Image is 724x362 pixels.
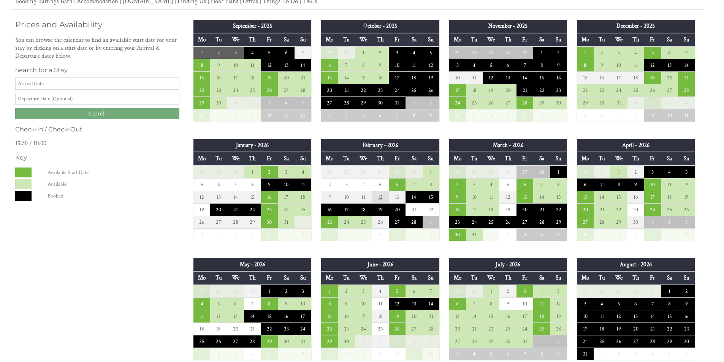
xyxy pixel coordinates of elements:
th: Th [627,33,644,46]
th: We [483,152,499,165]
th: Tu [466,33,483,46]
td: 8 [577,59,593,72]
td: 2 [244,97,261,109]
td: 5 [644,46,661,59]
td: 7 [295,46,311,59]
td: 29 [533,97,550,109]
td: 9 [244,109,261,122]
td: 4 [295,166,311,179]
td: 11 [406,59,422,72]
th: Mo [321,152,338,165]
th: January - 2026 [193,139,312,152]
td: 6 [661,46,678,59]
th: December - 2025 [577,20,695,33]
td: 11 [466,72,483,84]
th: Sa [533,33,550,46]
td: 3 [227,46,244,59]
th: April - 2026 [577,139,695,152]
td: 28 [355,166,372,179]
td: 29 [321,46,338,59]
th: Su [295,152,311,165]
h3: Key [15,153,179,161]
td: 10 [278,178,295,191]
td: 31 [594,166,610,179]
th: Tu [594,33,610,46]
th: Su [423,152,439,165]
td: 27 [661,84,678,97]
th: We [610,152,627,165]
td: 8 [533,59,550,72]
td: 17 [610,72,627,84]
td: 24 [227,84,244,97]
td: 3 [661,97,678,109]
td: 20 [661,72,678,84]
td: 5 [516,109,533,122]
td: 18 [627,72,644,84]
th: Su [678,33,695,46]
td: 5 [499,178,516,191]
td: 9 [210,59,227,72]
td: 9 [372,59,388,72]
th: October - 2025 [321,20,439,33]
td: 11 [244,59,261,72]
th: Sa [278,33,295,46]
td: 30 [372,97,388,109]
td: 8 [244,178,261,191]
td: 7 [550,109,567,122]
td: 21 [678,72,695,84]
td: 14 [338,72,355,84]
th: February - 2026 [321,139,439,152]
td: 11 [278,109,295,122]
td: 8 [193,59,210,72]
th: Fr [389,152,406,165]
td: 25 [406,84,422,97]
td: 1 [355,46,372,59]
td: 19 [423,72,439,84]
td: 6 [594,109,610,122]
h2: Prices and Availability [15,20,179,29]
th: Mo [321,33,338,46]
td: 9 [594,59,610,72]
td: 4 [244,46,261,59]
td: 16 [210,72,227,84]
td: 7 [678,46,695,59]
td: 20 [321,84,338,97]
td: 27 [449,46,466,59]
td: 19 [644,72,661,84]
th: Su [550,33,567,46]
th: Su [295,33,311,46]
td: 28 [678,84,695,97]
td: 26 [499,166,516,179]
td: 5 [577,109,593,122]
td: 27 [516,166,533,179]
td: 2 [321,178,338,191]
td: 6 [516,178,533,191]
th: Su [550,152,567,165]
td: 10 [261,109,278,122]
td: 4 [499,109,516,122]
td: 2 [466,109,483,122]
td: 28 [533,166,550,179]
td: 17 [227,72,244,84]
td: 29 [193,166,210,179]
th: Sa [406,33,422,46]
td: 7 [389,109,406,122]
td: 17 [449,84,466,97]
td: 29 [577,97,593,109]
th: Tu [466,152,483,165]
td: 18 [466,84,483,97]
td: 8 [355,59,372,72]
td: 8 [550,178,567,191]
td: 13 [499,72,516,84]
td: 31 [610,97,627,109]
td: 7 [210,109,227,122]
th: Tu [210,152,227,165]
td: 4 [661,166,678,179]
td: 30 [210,97,227,109]
th: Tu [338,33,355,46]
td: 5 [193,178,210,191]
td: 11 [295,178,311,191]
td: 25 [627,84,644,97]
td: 21 [295,72,311,84]
td: 11 [678,109,695,122]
